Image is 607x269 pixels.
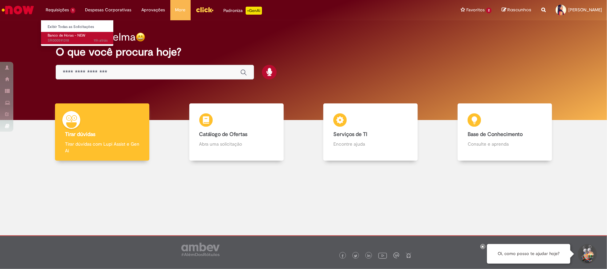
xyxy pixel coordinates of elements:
div: Padroniza [224,7,262,15]
span: Banco de Horas - NEW [48,33,85,38]
img: ServiceNow [1,3,35,17]
p: Encontre ajuda [333,141,408,147]
img: happy-face.png [136,32,145,42]
p: Consulte e aprenda [468,141,542,147]
p: Abra uma solicitação [199,141,274,147]
h2: O que você procura hoje? [56,46,551,58]
b: Tirar dúvidas [65,131,95,138]
button: Iniciar Conversa de Suporte [577,244,597,264]
img: logo_footer_twitter.png [354,254,357,258]
img: logo_footer_workplace.png [393,252,399,258]
img: logo_footer_youtube.png [378,251,387,260]
b: Base de Conhecimento [468,131,523,138]
img: logo_footer_linkedin.png [367,254,371,258]
img: click_logo_yellow_360x200.png [196,5,214,15]
a: Aberto SR000591318 : Banco de Horas - NEW [41,32,114,44]
img: logo_footer_naosei.png [406,252,412,258]
span: [PERSON_NAME] [568,7,602,13]
a: Serviços de TI Encontre ajuda [304,103,438,161]
a: Tirar dúvidas Tirar dúvidas com Lupi Assist e Gen Ai [35,103,169,161]
span: 11h atrás [94,38,108,43]
a: Catálogo de Ofertas Abra uma solicitação [169,103,304,161]
a: Rascunhos [502,7,531,13]
p: +GenAi [246,7,262,15]
b: Serviços de TI [333,131,367,138]
img: logo_footer_ambev_rotulo_gray.png [181,243,220,256]
span: Despesas Corporativas [85,7,132,13]
span: Requisições [46,7,69,13]
span: 2 [486,8,492,13]
time: 29/09/2025 11:13:21 [94,38,108,43]
img: logo_footer_facebook.png [341,254,344,258]
a: Base de Conhecimento Consulte e aprenda [438,103,572,161]
span: Rascunhos [507,7,531,13]
ul: Requisições [41,20,114,46]
span: More [175,7,186,13]
a: Exibir Todas as Solicitações [41,23,114,31]
span: 1 [70,8,75,13]
span: Aprovações [142,7,165,13]
span: SR000591318 [48,38,108,43]
p: Tirar dúvidas com Lupi Assist e Gen Ai [65,141,139,154]
span: Favoritos [466,7,485,13]
b: Catálogo de Ofertas [199,131,248,138]
div: Oi, como posso te ajudar hoje? [487,244,570,264]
